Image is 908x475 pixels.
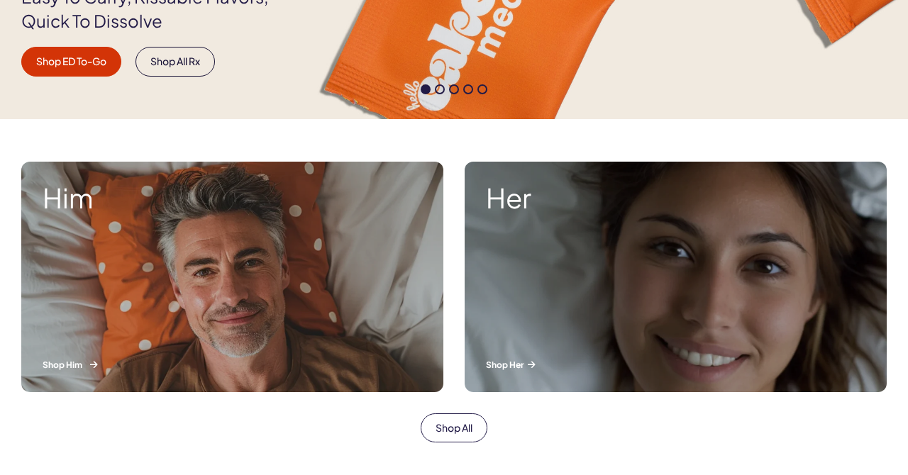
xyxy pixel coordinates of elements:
[21,47,121,77] a: Shop ED To-Go
[11,151,454,403] a: A man smiling while lying in bed. Him Shop Him
[43,359,422,371] p: Shop Him
[43,183,422,213] strong: Him
[454,151,897,403] a: A woman smiling while lying in bed. Her Shop Her
[486,183,865,213] strong: Her
[421,413,487,443] a: Shop All
[135,47,215,77] a: Shop All Rx
[486,359,865,371] p: Shop Her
